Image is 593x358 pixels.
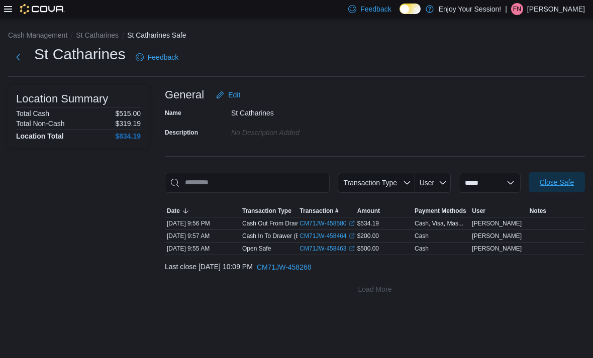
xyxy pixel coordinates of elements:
[298,205,355,217] button: Transaction #
[132,47,182,67] a: Feedback
[415,207,466,215] span: Payment Methods
[231,125,366,137] div: No Description added
[228,90,240,100] span: Edit
[415,232,429,240] div: Cash
[165,205,240,217] button: Date
[472,207,485,215] span: User
[165,129,198,137] label: Description
[165,89,204,101] h3: General
[349,233,355,239] svg: External link
[167,207,180,215] span: Date
[115,109,141,117] p: $515.00
[472,219,522,227] span: [PERSON_NAME]
[165,217,240,229] div: [DATE] 9:56 PM
[300,232,354,240] a: CM71JW-458464External link
[165,257,585,277] div: Last close [DATE] 10:09 PM
[343,179,397,187] span: Transaction Type
[360,4,391,14] span: Feedback
[527,3,585,15] p: [PERSON_NAME]
[300,207,338,215] span: Transaction #
[439,3,502,15] p: Enjoy Your Session!
[165,243,240,255] div: [DATE] 9:55 AM
[165,279,585,299] button: Load More
[253,257,316,277] button: CM71JW-458268
[20,4,65,14] img: Cova
[115,132,141,140] h4: $834.19
[357,207,380,215] span: Amount
[8,47,28,67] button: Next
[8,31,67,39] button: Cash Management
[242,245,271,253] p: Open Safe
[8,30,585,42] nav: An example of EuiBreadcrumbs
[338,173,415,193] button: Transaction Type
[420,179,435,187] span: User
[242,219,344,227] p: Cash Out From Drawer (Beta Drawer)
[240,205,298,217] button: Transaction Type
[530,207,546,215] span: Notes
[300,219,354,227] a: CM71JW-458580External link
[513,3,521,15] span: FN
[76,31,119,39] button: St Catharines
[349,220,355,226] svg: External link
[511,3,523,15] div: Fabio Nocita
[16,132,64,140] h4: Location Total
[16,93,108,105] h3: Location Summary
[528,205,585,217] button: Notes
[358,284,392,294] span: Load More
[415,219,463,227] div: Cash, Visa, Mas...
[349,246,355,252] svg: External link
[357,232,379,240] span: $200.00
[400,14,400,15] span: Dark Mode
[357,219,379,227] span: $534.19
[505,3,507,15] p: |
[212,85,244,105] button: Edit
[165,109,181,117] label: Name
[472,232,522,240] span: [PERSON_NAME]
[165,230,240,242] div: [DATE] 9:57 AM
[127,31,186,39] button: St Catharines Safe
[16,120,65,128] h6: Total Non-Cash
[400,4,421,14] input: Dark Mode
[16,109,49,117] h6: Total Cash
[242,207,291,215] span: Transaction Type
[540,177,574,187] span: Close Safe
[415,173,451,193] button: User
[165,173,330,193] input: This is a search bar. As you type, the results lower in the page will automatically filter.
[300,245,354,253] a: CM71JW-458463External link
[415,245,429,253] div: Cash
[242,232,331,240] p: Cash In To Drawer (Beta Drawer)
[115,120,141,128] p: $319.19
[357,245,379,253] span: $500.00
[148,52,178,62] span: Feedback
[257,262,312,272] span: CM71JW-458268
[413,205,470,217] button: Payment Methods
[472,245,522,253] span: [PERSON_NAME]
[34,44,126,64] h1: St Catharines
[231,105,366,117] div: St Catharines
[470,205,527,217] button: User
[529,172,585,192] button: Close Safe
[355,205,413,217] button: Amount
